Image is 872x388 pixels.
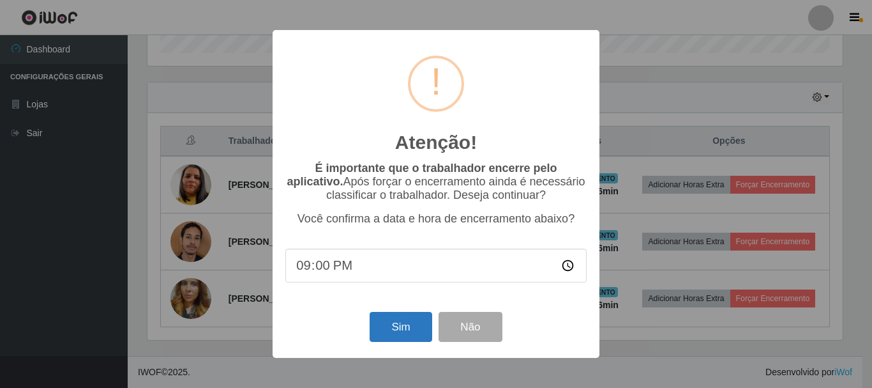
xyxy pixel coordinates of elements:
[285,162,587,202] p: Após forçar o encerramento ainda é necessário classificar o trabalhador. Deseja continuar?
[395,131,477,154] h2: Atenção!
[439,312,502,342] button: Não
[285,212,587,226] p: Você confirma a data e hora de encerramento abaixo?
[287,162,557,188] b: É importante que o trabalhador encerre pelo aplicativo.
[370,312,432,342] button: Sim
